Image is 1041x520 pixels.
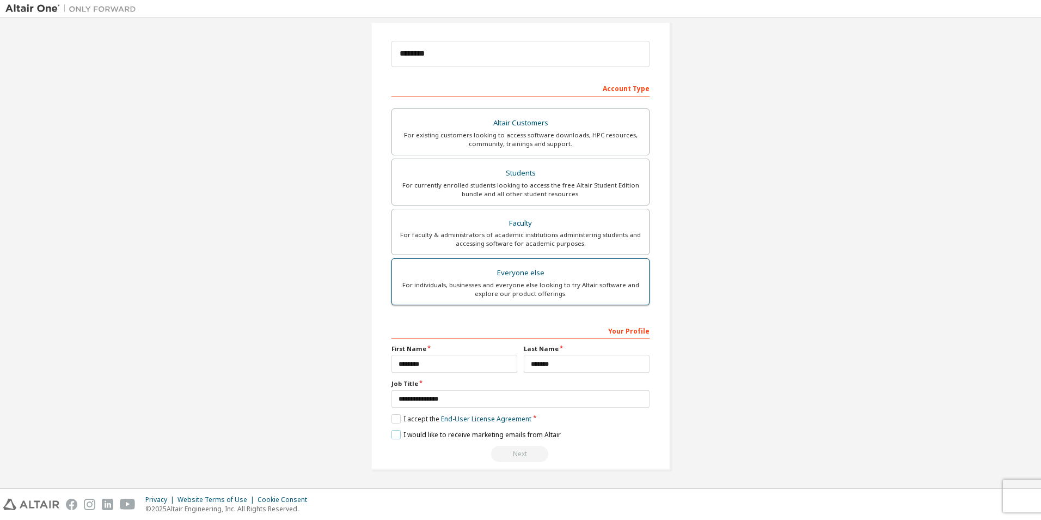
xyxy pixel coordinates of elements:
[3,499,59,510] img: altair_logo.svg
[399,281,642,298] div: For individuals, businesses and everyone else looking to try Altair software and explore our prod...
[120,499,136,510] img: youtube.svg
[399,116,642,131] div: Altair Customers
[399,216,642,231] div: Faculty
[391,414,531,424] label: I accept the
[399,166,642,181] div: Students
[102,499,113,510] img: linkedin.svg
[145,495,177,504] div: Privacy
[177,495,258,504] div: Website Terms of Use
[145,504,314,513] p: © 2025 Altair Engineering, Inc. All Rights Reserved.
[391,322,650,339] div: Your Profile
[391,344,517,353] label: First Name
[391,379,650,388] label: Job Title
[441,414,531,424] a: End-User License Agreement
[391,430,561,439] label: I would like to receive marketing emails from Altair
[391,79,650,96] div: Account Type
[399,131,642,148] div: For existing customers looking to access software downloads, HPC resources, community, trainings ...
[399,181,642,198] div: For currently enrolled students looking to access the free Altair Student Edition bundle and all ...
[84,499,95,510] img: instagram.svg
[399,231,642,248] div: For faculty & administrators of academic institutions administering students and accessing softwa...
[258,495,314,504] div: Cookie Consent
[391,446,650,462] div: Provide a valid email to continue
[5,3,142,14] img: Altair One
[66,499,77,510] img: facebook.svg
[399,265,642,281] div: Everyone else
[524,344,650,353] label: Last Name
